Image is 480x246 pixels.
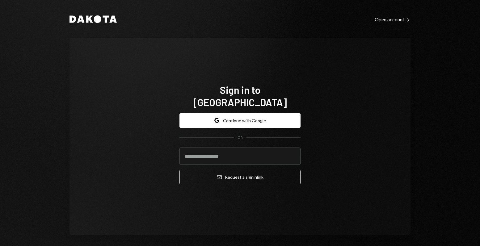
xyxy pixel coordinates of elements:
[238,135,243,140] div: OR
[179,113,301,128] button: Continue with Google
[179,170,301,184] button: Request a signinlink
[375,16,411,23] a: Open account
[179,84,301,108] h1: Sign in to [GEOGRAPHIC_DATA]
